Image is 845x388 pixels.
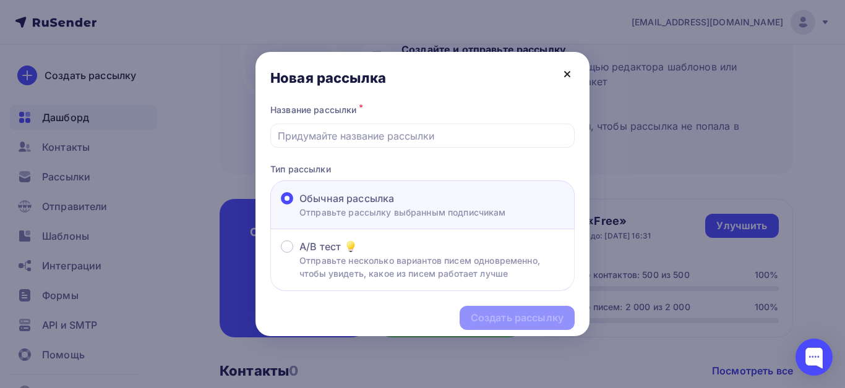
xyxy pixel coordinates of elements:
span: A/B тест [299,239,341,254]
span: Обычная рассылка [299,191,394,206]
p: Отправьте рассылку выбранным подписчикам [299,206,506,219]
p: Отправьте несколько вариантов писем одновременно, чтобы увидеть, какое из писем работает лучше [299,254,564,280]
input: Придумайте название рассылки [278,129,568,143]
div: Новая рассылка [270,69,386,86]
p: Тип рассылки [270,162,575,175]
div: Название рассылки [270,101,575,119]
